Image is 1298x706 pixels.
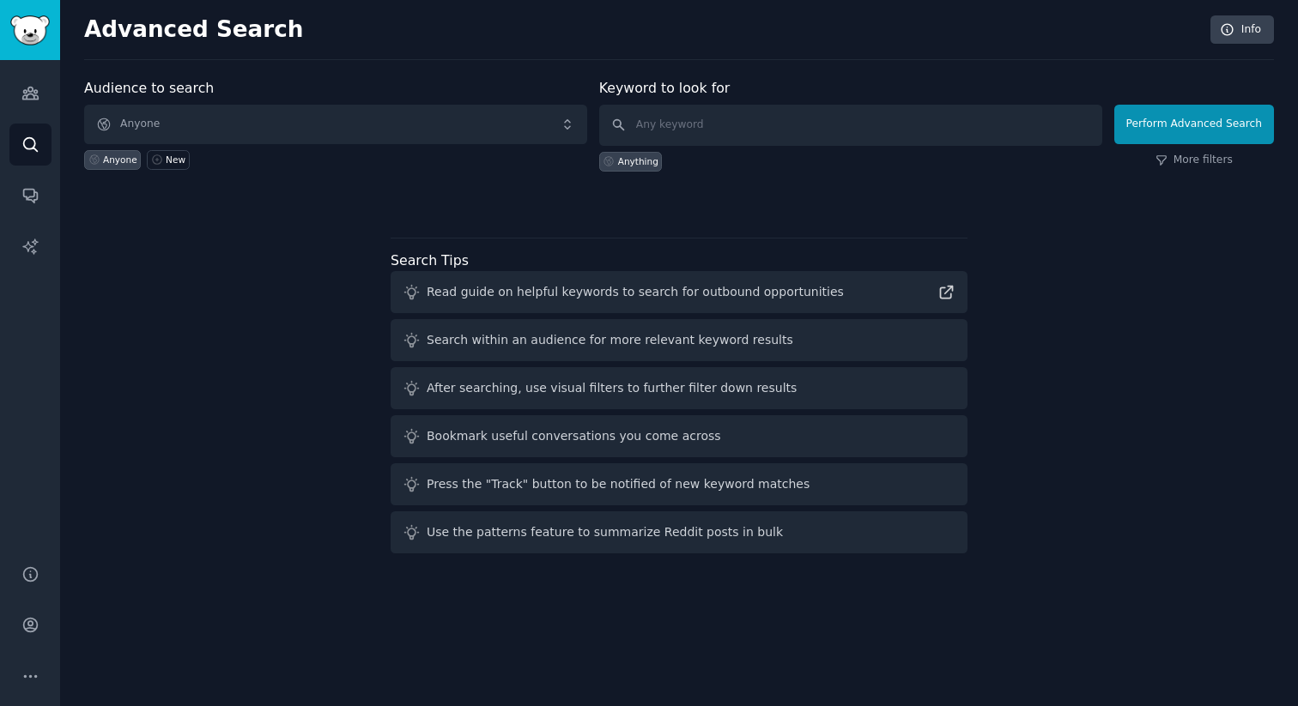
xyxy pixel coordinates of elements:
[427,523,783,541] div: Use the patterns feature to summarize Reddit posts in bulk
[1155,153,1233,168] a: More filters
[599,80,731,96] label: Keyword to look for
[103,154,137,166] div: Anyone
[427,379,797,397] div: After searching, use visual filters to further filter down results
[618,155,658,167] div: Anything
[84,16,1201,44] h2: Advanced Search
[427,331,793,349] div: Search within an audience for more relevant keyword results
[147,150,189,170] a: New
[391,252,469,269] label: Search Tips
[427,283,844,301] div: Read guide on helpful keywords to search for outbound opportunities
[84,105,587,144] button: Anyone
[599,105,1102,146] input: Any keyword
[1210,15,1274,45] a: Info
[84,80,214,96] label: Audience to search
[166,154,185,166] div: New
[427,427,721,445] div: Bookmark useful conversations you come across
[1114,105,1274,144] button: Perform Advanced Search
[427,475,810,493] div: Press the "Track" button to be notified of new keyword matches
[10,15,50,45] img: GummySearch logo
